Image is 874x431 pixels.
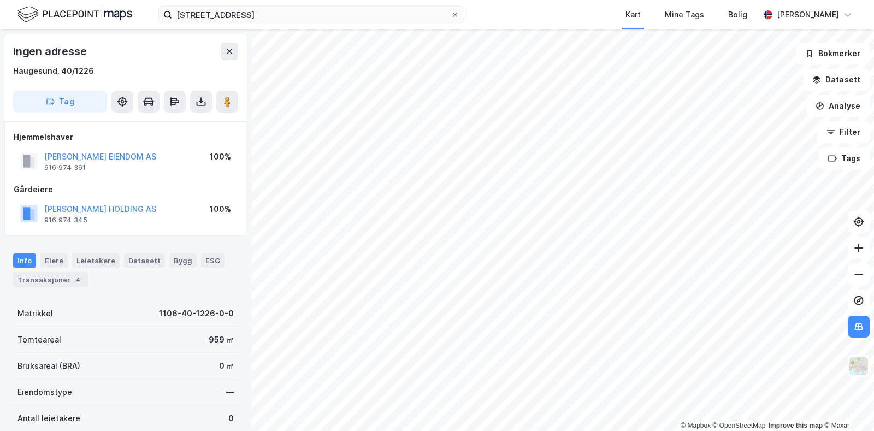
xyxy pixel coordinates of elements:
[228,412,234,425] div: 0
[172,7,451,23] input: Søk på adresse, matrikkel, gårdeiere, leietakere eller personer
[219,359,234,373] div: 0 ㎡
[728,8,747,21] div: Bolig
[777,8,839,21] div: [PERSON_NAME]
[13,253,36,268] div: Info
[210,150,231,163] div: 100%
[17,5,132,24] img: logo.f888ab2527a4732fd821a326f86c7f29.svg
[806,95,870,117] button: Analyse
[625,8,641,21] div: Kart
[226,386,234,399] div: —
[819,379,874,431] div: Kontrollprogram for chat
[44,216,87,225] div: 916 974 345
[713,422,766,429] a: OpenStreetMap
[17,333,61,346] div: Tomteareal
[13,91,107,113] button: Tag
[17,386,72,399] div: Eiendomstype
[124,253,165,268] div: Datasett
[17,307,53,320] div: Matrikkel
[803,69,870,91] button: Datasett
[169,253,197,268] div: Bygg
[13,272,88,287] div: Transaksjoner
[769,422,823,429] a: Improve this map
[13,64,94,78] div: Haugesund, 40/1226
[17,359,80,373] div: Bruksareal (BRA)
[14,183,238,196] div: Gårdeiere
[17,412,80,425] div: Antall leietakere
[72,253,120,268] div: Leietakere
[817,121,870,143] button: Filter
[681,422,711,429] a: Mapbox
[44,163,86,172] div: 916 974 361
[201,253,225,268] div: ESG
[209,333,234,346] div: 959 ㎡
[40,253,68,268] div: Eiere
[819,379,874,431] iframe: Chat Widget
[819,147,870,169] button: Tags
[73,274,84,285] div: 4
[210,203,231,216] div: 100%
[13,43,88,60] div: Ingen adresse
[665,8,704,21] div: Mine Tags
[14,131,238,144] div: Hjemmelshaver
[796,43,870,64] button: Bokmerker
[848,356,869,376] img: Z
[159,307,234,320] div: 1106-40-1226-0-0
